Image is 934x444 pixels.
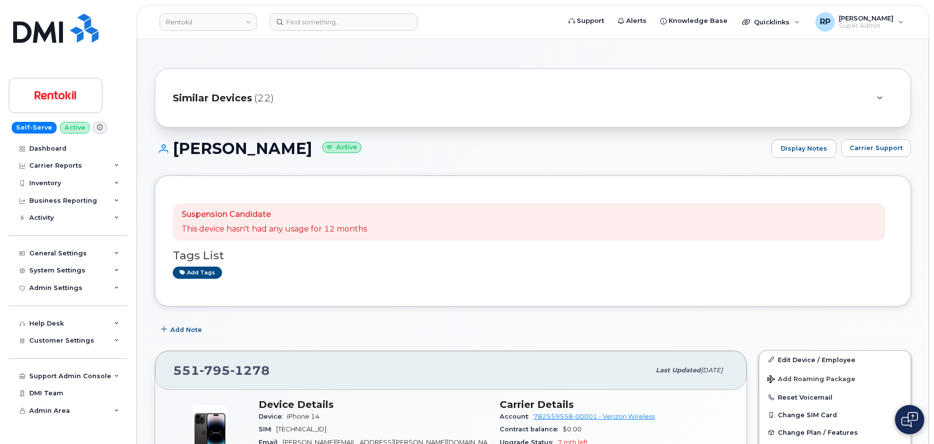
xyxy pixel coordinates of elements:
[173,267,222,279] a: Add tags
[276,425,326,433] span: [TECHNICAL_ID]
[759,406,911,424] button: Change SIM Card
[170,325,202,334] span: Add Note
[500,413,533,420] span: Account
[841,139,911,157] button: Carrier Support
[259,425,276,433] span: SIM
[500,399,729,410] h3: Carrier Details
[155,321,210,339] button: Add Note
[322,142,362,153] small: Active
[173,363,270,378] span: 551
[759,351,911,368] a: Edit Device / Employee
[850,143,903,153] span: Carrier Support
[155,140,767,157] h1: [PERSON_NAME]
[182,209,367,220] p: Suspension Candidate
[563,425,582,433] span: $0.00
[759,424,911,441] button: Change Plan / Features
[500,425,563,433] span: Contract balance
[173,250,893,262] h3: Tags List
[287,413,320,420] span: iPhone 14
[701,367,723,374] span: [DATE]
[259,413,287,420] span: Device
[182,224,367,235] p: This device hasn't had any usage for 12 months
[230,363,270,378] span: 1278
[533,413,655,420] a: 782559558-00001 - Verizon Wireless
[200,363,230,378] span: 795
[656,367,701,374] span: Last updated
[259,399,488,410] h3: Device Details
[778,429,858,436] span: Change Plan / Features
[772,139,836,158] a: Display Notes
[901,412,918,427] img: Open chat
[173,91,252,105] span: Similar Devices
[759,368,911,388] button: Add Roaming Package
[254,91,274,105] span: (22)
[767,375,855,385] span: Add Roaming Package
[759,388,911,406] button: Reset Voicemail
